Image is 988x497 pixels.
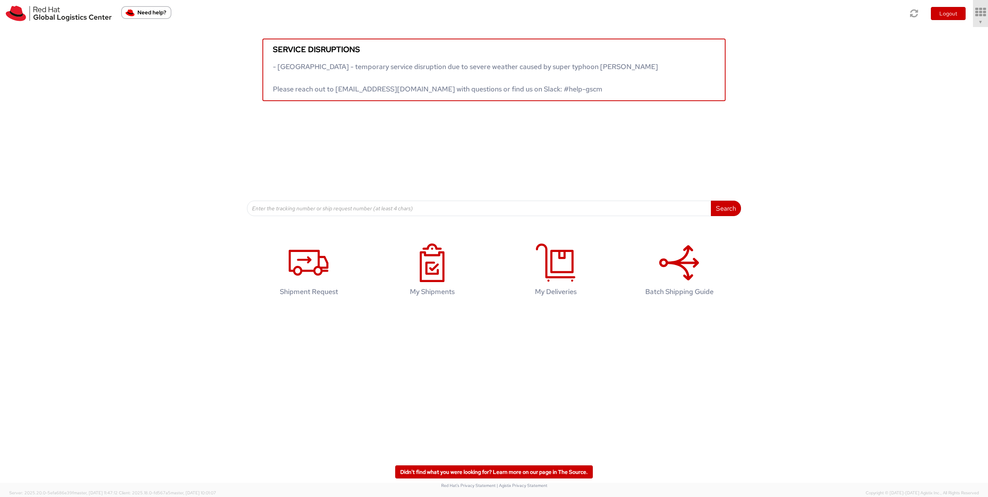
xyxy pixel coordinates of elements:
[931,7,966,20] button: Logout
[506,288,606,296] h4: My Deliveries
[711,201,741,216] button: Search
[498,235,614,308] a: My Deliveries
[395,465,593,478] a: Didn't find what you were looking for? Learn more on our page in The Source.
[259,288,359,296] h4: Shipment Request
[119,490,216,495] span: Client: 2025.18.0-fd567a5
[121,6,171,19] button: Need help?
[978,19,983,25] span: ▼
[629,288,729,296] h4: Batch Shipping Guide
[171,490,216,495] span: master, [DATE] 10:01:07
[273,62,658,93] span: - [GEOGRAPHIC_DATA] - temporary service disruption due to severe weather caused by super typhoon ...
[262,39,726,101] a: Service disruptions - [GEOGRAPHIC_DATA] - temporary service disruption due to severe weather caus...
[247,201,711,216] input: Enter the tracking number or ship request number (at least 4 chars)
[6,6,112,21] img: rh-logistics-00dfa346123c4ec078e1.svg
[382,288,482,296] h4: My Shipments
[441,483,496,488] a: Red Hat's Privacy Statement
[251,235,367,308] a: Shipment Request
[74,490,118,495] span: master, [DATE] 11:47:12
[497,483,547,488] a: | Agistix Privacy Statement
[374,235,490,308] a: My Shipments
[621,235,737,308] a: Batch Shipping Guide
[866,490,979,496] span: Copyright © [DATE]-[DATE] Agistix Inc., All Rights Reserved
[9,490,118,495] span: Server: 2025.20.0-5efa686e39f
[273,45,715,54] h5: Service disruptions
